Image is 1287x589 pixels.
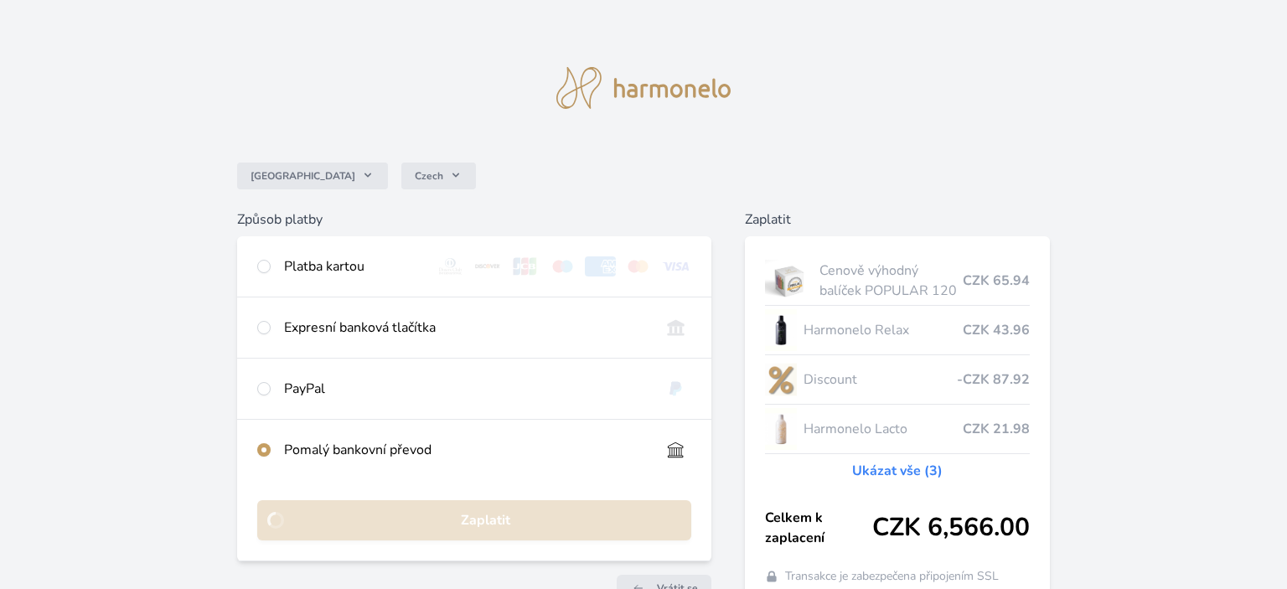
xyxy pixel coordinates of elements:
[660,379,691,399] img: paypal.svg
[745,209,1050,230] h6: Zaplatit
[435,256,466,276] img: diners.svg
[294,510,678,530] span: Zaplatit
[284,440,647,460] div: Pomalý bankovní převod
[819,261,963,301] span: Cenově výhodný balíček POPULAR 120
[415,169,443,183] span: Czech
[547,256,578,276] img: maestro.svg
[957,369,1030,390] span: -CZK 87.92
[284,379,647,399] div: PayPal
[765,408,797,450] img: CLEAN_LACTO_se_stinem_x-hi-lo.jpg
[765,508,872,548] span: Celkem k zaplacení
[765,309,797,351] img: CLEAN_RELAX_se_stinem_x-lo.jpg
[401,163,476,189] button: Czech
[804,369,957,390] span: Discount
[284,318,647,338] div: Expresní banková tlačítka
[660,318,691,338] img: onlineBanking_CZ.svg
[963,419,1030,439] span: CZK 21.98
[284,256,421,276] div: Platba kartou
[804,320,963,340] span: Harmonelo Relax
[473,256,504,276] img: discover.svg
[660,256,691,276] img: visa.svg
[251,169,355,183] span: [GEOGRAPHIC_DATA]
[660,440,691,460] img: bankTransfer_IBAN.svg
[765,260,813,302] img: popular.jpg
[963,320,1030,340] span: CZK 43.96
[852,461,943,481] a: Ukázat vše (3)
[237,163,388,189] button: [GEOGRAPHIC_DATA]
[585,256,616,276] img: amex.svg
[765,359,797,400] img: discount-lo.png
[872,513,1030,543] span: CZK 6,566.00
[237,209,711,230] h6: Způsob platby
[257,500,691,540] button: Zaplatit
[509,256,540,276] img: jcb.svg
[804,419,963,439] span: Harmonelo Lacto
[963,271,1030,291] span: CZK 65.94
[785,568,999,585] span: Transakce je zabezpečena připojením SSL
[623,256,654,276] img: mc.svg
[556,67,731,109] img: logo.svg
